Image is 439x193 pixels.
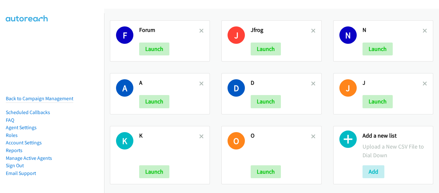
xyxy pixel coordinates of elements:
a: Sign Out [6,162,24,169]
button: Launch [251,43,281,55]
a: Reports [6,147,22,153]
h2: A [139,79,199,87]
a: Manage Active Agents [6,155,52,161]
button: Launch [251,95,281,108]
a: Account Settings [6,140,42,146]
a: Agent Settings [6,124,37,130]
a: Roles [6,132,18,138]
h1: J [339,79,357,97]
button: Add [363,165,384,178]
a: Back to Campaign Management [6,95,73,101]
button: Launch [251,165,281,178]
button: Launch [139,95,169,108]
h2: O [251,132,311,140]
h1: A [116,79,133,97]
a: Email Support [6,170,36,176]
h1: F [116,26,133,44]
h1: J [228,26,245,44]
button: Launch [363,95,393,108]
a: FAQ [6,117,14,123]
h2: Add a new list [363,132,427,140]
a: Scheduled Callbacks [6,109,50,115]
h1: O [228,132,245,150]
h1: D [228,79,245,97]
button: Launch [139,43,169,55]
h2: J [363,79,423,87]
h2: N [363,26,423,34]
h2: Forum [139,26,199,34]
h2: D [251,79,311,87]
h1: N [339,26,357,44]
h2: Jfrog [251,26,311,34]
button: Launch [139,165,169,178]
h2: K [139,132,199,140]
p: Upload a New CSV File to Dial Down [363,142,427,159]
button: Launch [363,43,393,55]
h1: K [116,132,133,150]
